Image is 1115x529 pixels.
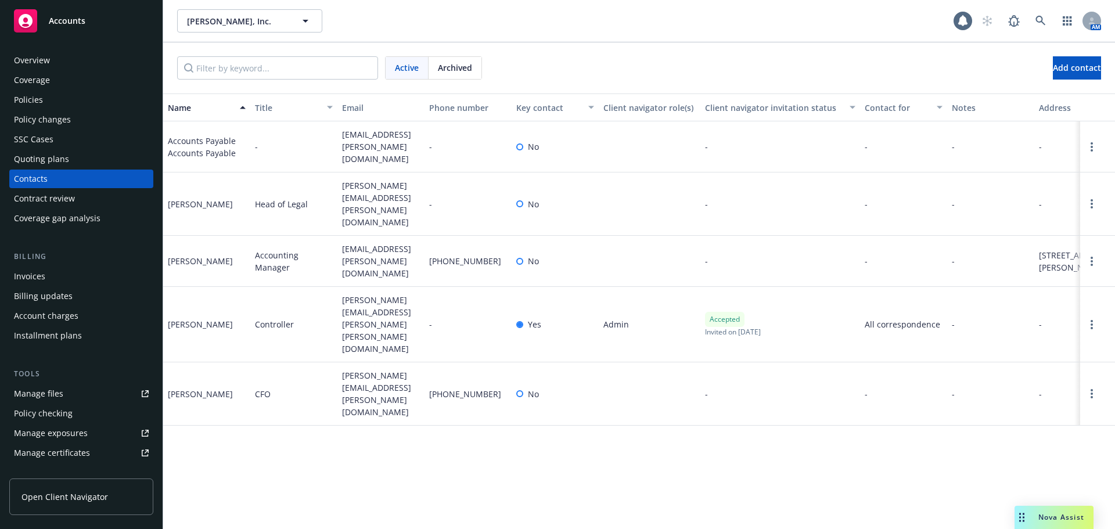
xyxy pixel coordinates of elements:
span: - [429,198,432,210]
span: [PERSON_NAME], Inc. [187,15,287,27]
button: Name [163,93,250,121]
div: Title [255,102,320,114]
a: Open options [1085,140,1099,154]
span: Archived [438,62,472,74]
span: Accounts [49,16,85,26]
span: - [952,198,955,210]
span: [PERSON_NAME][EMAIL_ADDRESS][PERSON_NAME][PERSON_NAME][DOMAIN_NAME] [342,294,420,355]
span: Controller [255,318,294,330]
a: Open options [1085,197,1099,211]
button: Add contact [1053,56,1101,80]
span: - [952,318,955,330]
span: Add contact [1053,62,1101,73]
div: Billing [9,251,153,262]
div: Account charges [14,307,78,325]
a: Manage claims [9,463,153,482]
a: Overview [9,51,153,70]
span: [PHONE_NUMBER] [429,388,501,400]
span: Admin [603,318,629,330]
span: - [429,318,432,330]
div: [PERSON_NAME] [168,255,233,267]
span: No [528,198,539,210]
span: [EMAIL_ADDRESS][PERSON_NAME][DOMAIN_NAME] [342,128,420,165]
button: Phone number [425,93,512,121]
a: Contacts [9,170,153,188]
a: Quoting plans [9,150,153,168]
div: Client navigator invitation status [705,102,843,114]
span: Invited on [DATE] [705,327,761,337]
div: Client navigator role(s) [603,102,696,114]
div: Phone number [429,102,507,114]
span: [PERSON_NAME][EMAIL_ADDRESS][PERSON_NAME][DOMAIN_NAME] [342,369,420,418]
span: No [528,388,539,400]
span: Open Client Navigator [21,491,108,503]
div: Invoices [14,267,45,286]
div: Manage claims [14,463,73,482]
span: All correspondence [865,318,943,330]
a: Coverage [9,71,153,89]
div: Overview [14,51,50,70]
span: Accounting Manager [255,249,333,274]
a: Open options [1085,254,1099,268]
a: Installment plans [9,326,153,345]
div: Tools [9,368,153,380]
div: Billing updates [14,287,73,305]
span: - [705,388,708,400]
a: Open options [1085,318,1099,332]
div: Quoting plans [14,150,69,168]
a: Policy changes [9,110,153,129]
div: Contacts [14,170,48,188]
span: Active [395,62,419,74]
span: - [865,255,868,267]
button: Client navigator invitation status [700,93,860,121]
button: Notes [947,93,1034,121]
span: - [1039,198,1042,210]
span: CFO [255,388,271,400]
a: Manage exposures [9,424,153,442]
button: Title [250,93,337,121]
span: No [528,255,539,267]
div: Installment plans [14,326,82,345]
span: - [865,388,868,400]
div: Notes [952,102,1030,114]
a: Open options [1085,387,1099,401]
a: Policy checking [9,404,153,423]
button: [PERSON_NAME], Inc. [177,9,322,33]
a: Manage certificates [9,444,153,462]
a: Manage files [9,384,153,403]
button: Contact for [860,93,947,121]
span: - [1039,141,1042,153]
div: SSC Cases [14,130,53,149]
div: Policies [14,91,43,109]
span: - [865,141,868,153]
a: Contract review [9,189,153,208]
div: Name [168,102,233,114]
div: [PERSON_NAME] [168,318,233,330]
span: - [255,141,258,153]
span: [PERSON_NAME][EMAIL_ADDRESS][PERSON_NAME][DOMAIN_NAME] [342,179,420,228]
span: - [952,388,955,400]
span: - [705,198,708,210]
div: Accounts Payable Accounts Payable [168,135,246,159]
a: Billing updates [9,287,153,305]
div: Contact for [865,102,930,114]
input: Filter by keyword... [177,56,378,80]
a: Report a Bug [1002,9,1026,33]
a: Switch app [1056,9,1079,33]
a: Accounts [9,5,153,37]
span: [PHONE_NUMBER] [429,255,501,267]
span: - [952,255,955,267]
button: Email [337,93,425,121]
span: Nova Assist [1038,512,1084,522]
a: Search [1029,9,1052,33]
div: Manage certificates [14,444,90,462]
a: Coverage gap analysis [9,209,153,228]
div: Coverage gap analysis [14,209,100,228]
span: - [1039,318,1042,330]
span: - [1039,388,1042,400]
span: Accepted [710,314,740,325]
div: Policy changes [14,110,71,129]
span: Yes [528,318,541,330]
span: Head of Legal [255,198,308,210]
button: Nova Assist [1015,506,1094,529]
